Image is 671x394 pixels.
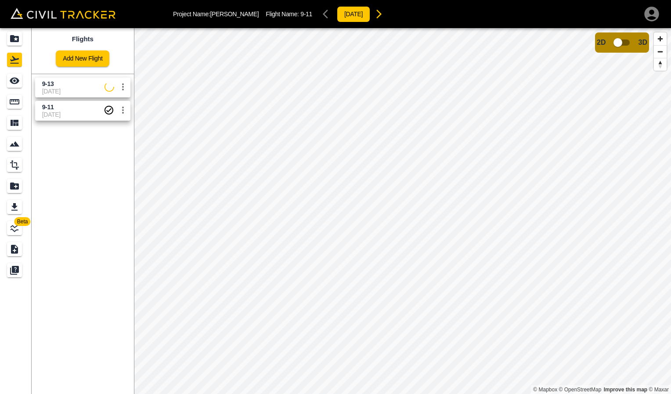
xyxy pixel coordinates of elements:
[300,11,312,18] span: 9-11
[639,39,647,47] span: 3D
[649,387,669,393] a: Maxar
[266,11,312,18] p: Flight Name:
[654,58,667,71] button: Reset bearing to north
[337,6,370,22] button: [DATE]
[597,39,606,47] span: 2D
[604,387,647,393] a: Map feedback
[173,11,259,18] p: Project Name: [PERSON_NAME]
[559,387,602,393] a: OpenStreetMap
[11,8,115,19] img: Civil Tracker
[654,32,667,45] button: Zoom in
[134,28,671,394] canvas: Map
[654,45,667,58] button: Zoom out
[533,387,557,393] a: Mapbox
